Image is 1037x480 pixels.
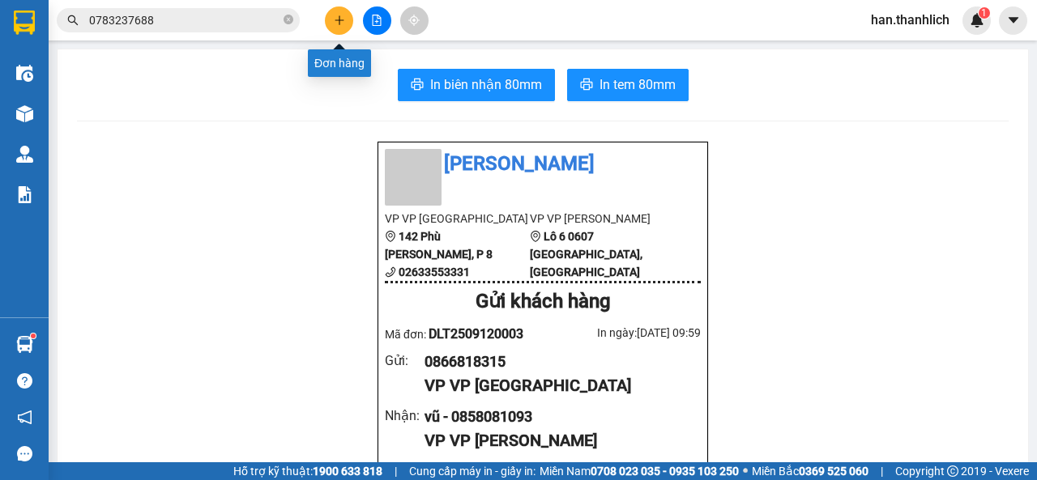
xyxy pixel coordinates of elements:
[409,462,536,480] span: Cung cấp máy in - giấy in:
[284,15,293,24] span: close-circle
[425,428,688,453] div: VP VP [PERSON_NAME]
[16,336,33,353] img: warehouse-icon
[313,465,382,478] strong: 1900 633 818
[334,15,345,26] span: plus
[284,13,293,28] span: close-circle
[543,324,701,342] div: In ngày: [DATE] 09:59
[385,149,701,180] li: [PERSON_NAME]
[981,7,987,19] span: 1
[540,462,739,480] span: Miền Nam
[947,465,958,477] span: copyright
[858,10,962,30] span: han.thanhlich
[14,11,35,35] img: logo-vxr
[67,15,79,26] span: search
[17,410,32,425] span: notification
[385,266,396,278] span: phone
[233,462,382,480] span: Hỗ trợ kỹ thuật:
[979,7,990,19] sup: 1
[567,69,689,101] button: printerIn tem 80mm
[600,74,676,95] span: In tem 80mm
[425,350,688,373] div: 0866818315
[371,15,382,26] span: file-add
[89,11,280,29] input: Tìm tên, số ĐT hoặc mã đơn
[881,462,883,480] span: |
[530,230,642,278] b: Lô 6 0607 [GEOGRAPHIC_DATA], [GEOGRAPHIC_DATA]
[16,146,33,163] img: warehouse-icon
[385,230,493,261] b: 142 Phù [PERSON_NAME], P 8
[530,231,541,242] span: environment
[16,105,33,122] img: warehouse-icon
[325,6,353,35] button: plus
[363,6,391,35] button: file-add
[591,465,739,478] strong: 0708 023 035 - 0935 103 250
[430,74,542,95] span: In biên nhận 80mm
[399,265,470,278] b: 02633553331
[408,15,420,26] span: aim
[16,186,33,203] img: solution-icon
[999,6,1027,35] button: caret-down
[398,69,555,101] button: printerIn biên nhận 80mm
[799,465,868,478] strong: 0369 525 060
[385,350,425,371] div: Gửi :
[425,406,688,428] div: vũ - 0858081093
[395,462,397,480] span: |
[385,406,425,426] div: Nhận :
[970,13,984,28] img: icon-new-feature
[530,210,675,227] li: VP VP [PERSON_NAME]
[17,373,32,389] span: question-circle
[385,210,530,227] li: VP VP [GEOGRAPHIC_DATA]
[411,78,424,93] span: printer
[429,326,523,342] span: DLT2509120003
[385,231,396,242] span: environment
[385,324,543,344] div: Mã đơn:
[752,462,868,480] span: Miền Bắc
[385,287,701,317] div: Gửi khách hàng
[400,6,429,35] button: aim
[17,446,32,461] span: message
[743,468,748,474] span: ⚪️
[1006,13,1021,28] span: caret-down
[31,333,36,338] sup: 1
[16,65,33,82] img: warehouse-icon
[580,78,593,93] span: printer
[425,373,688,398] div: VP VP [GEOGRAPHIC_DATA]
